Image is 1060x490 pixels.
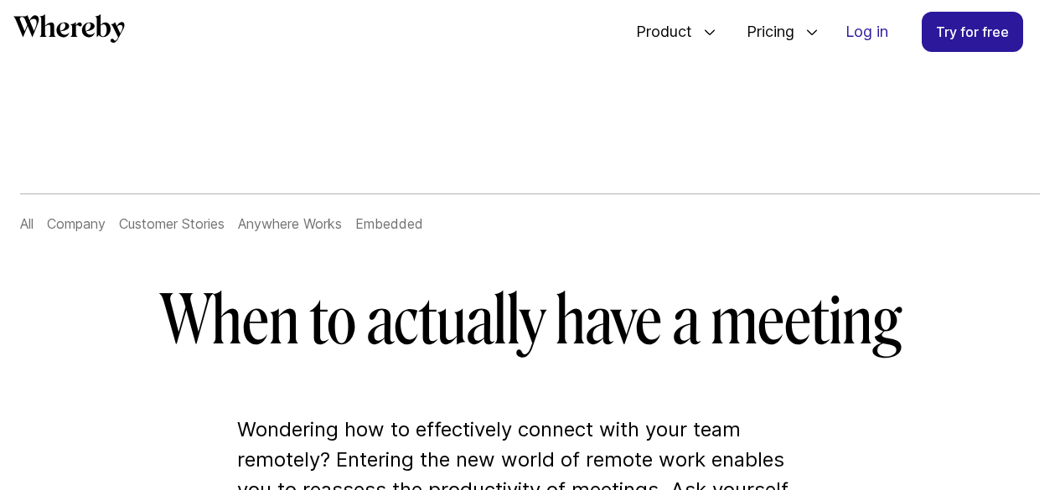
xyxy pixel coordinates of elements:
[20,215,34,232] a: All
[13,14,125,43] svg: Whereby
[619,4,696,59] span: Product
[730,4,799,59] span: Pricing
[238,215,342,232] a: Anywhere Works
[355,215,423,232] a: Embedded
[832,13,902,51] a: Log in
[119,215,225,232] a: Customer Stories
[13,14,125,49] a: Whereby
[47,215,106,232] a: Company
[48,281,1013,361] h1: When to actually have a meeting
[922,12,1023,52] a: Try for free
